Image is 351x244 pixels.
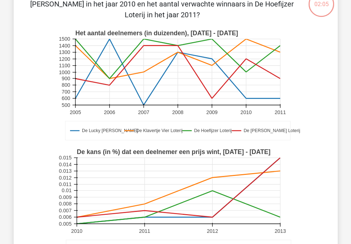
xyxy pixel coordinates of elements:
[136,128,183,133] text: De Klavertje Vier Loterij
[206,109,217,115] text: 2009
[59,181,71,187] text: 0.011
[61,95,70,101] text: 600
[104,109,115,115] text: 2006
[59,69,70,75] text: 1000
[59,175,71,181] text: 0.012
[82,128,138,133] text: De Lucky [PERSON_NAME]
[59,63,70,68] text: 1100
[172,109,183,115] text: 2008
[59,208,71,213] text: 0.007
[59,43,70,49] text: 1400
[139,228,150,234] text: 2011
[61,89,70,95] text: 700
[61,102,70,108] text: 500
[59,56,70,62] text: 1200
[59,155,71,161] text: 0.015
[59,194,71,200] text: 0.009
[274,228,286,234] text: 2013
[194,128,232,133] text: De Hoefijzer Loterij
[59,36,70,42] text: 1500
[274,109,286,115] text: 2011
[207,228,218,234] text: 2012
[59,168,71,174] text: 0.013
[59,49,70,55] text: 1300
[61,188,71,194] text: 0.01
[71,228,82,234] text: 2010
[240,109,251,115] text: 2010
[59,162,71,167] text: 0.014
[59,221,71,227] text: 0.005
[61,82,70,88] text: 800
[70,109,81,115] text: 2005
[59,214,71,220] text: 0.006
[244,128,300,133] text: De [PERSON_NAME] Loterij
[138,109,149,115] text: 2007
[59,201,71,207] text: 0.008
[61,76,70,81] text: 900
[77,148,270,155] text: De kans (in %) dat een deelnemer een prijs wint, [DATE] - [DATE]
[75,30,238,37] text: Het aantal deelnemers (in duizenden), [DATE] - [DATE]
